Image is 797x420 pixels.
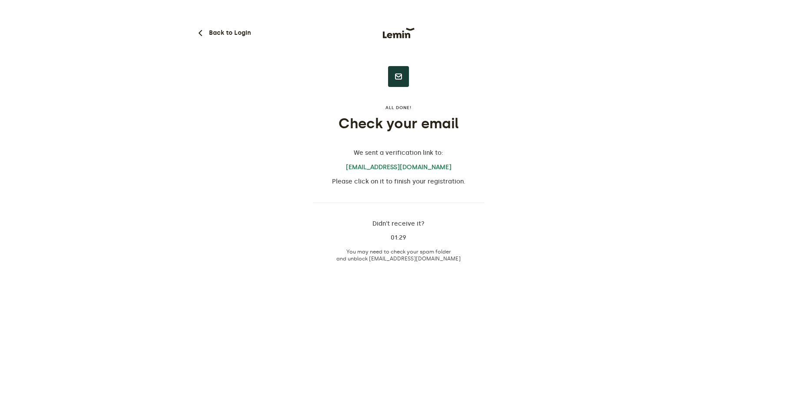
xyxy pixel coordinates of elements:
[313,104,484,111] label: All done!
[313,178,484,185] p: Please click on it to finish your registration.
[313,163,484,171] a: [EMAIL_ADDRESS][DOMAIN_NAME]
[195,28,251,38] button: Back to Login
[313,220,484,227] p: Didn't receive it?
[313,248,484,262] p: You may need to check your spam folder and unblock [EMAIL_ADDRESS][DOMAIN_NAME]
[313,150,484,157] p: We sent a verification link to:
[313,115,484,132] h1: Check your email
[383,28,415,38] img: Lemin logo
[313,234,484,241] p: 01:29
